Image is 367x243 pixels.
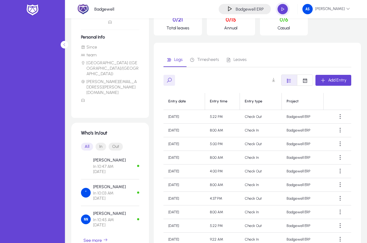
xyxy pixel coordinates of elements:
td: Check In [240,151,281,165]
a: Timesheets [187,52,223,67]
span: Logs [174,58,183,62]
th: Entry time [205,93,240,110]
img: Mahmoud Samy [81,161,91,171]
td: [DATE] [163,219,205,233]
td: Badgewell ERP [282,137,324,151]
td: Badgewell ERP [282,219,324,233]
h6: Personal Info [81,35,139,40]
p: Annual [212,25,250,31]
mat-button-toggle-group: Font Style [281,75,313,86]
td: Check In [240,124,281,137]
span: In 10:03 AM [DATE] [93,191,126,201]
td: Badgewell ERP [282,178,324,192]
button: Out [109,143,123,151]
td: [DATE] [163,192,205,205]
button: [PERSON_NAME] [298,4,355,15]
td: Badgewell ERP [282,192,324,205]
td: 8:00 AM [205,124,240,137]
td: [DATE] [163,110,205,124]
td: Check Out [240,110,281,124]
td: Check Out [240,192,281,205]
td: [DATE] [163,137,205,151]
button: All [81,143,93,151]
td: Badgewell ERP [282,205,324,219]
p: [PERSON_NAME] [93,184,126,189]
td: Badgewell ERP [282,110,324,124]
p: [PERSON_NAME] [93,158,126,163]
img: 100.png [302,4,313,14]
p: Total leaves [159,25,197,31]
h1: Who's In/out [81,130,139,136]
span: In 10:45 AM [DATE] [93,217,126,228]
button: Add Entry [315,75,351,86]
td: Check Out [240,219,281,233]
img: 2.png [77,3,89,15]
div: Entry date [168,99,200,104]
p: 0/6 [265,16,303,23]
td: [DATE] [163,178,205,192]
mat-button-toggle-group: Font Style [81,141,139,153]
p: 0/21 [159,16,197,23]
li: Since [81,45,139,50]
img: white-logo.png [25,4,40,16]
div: Entry type [245,99,276,104]
td: Badgewell ERP [282,124,324,137]
td: [DATE] [163,151,205,165]
td: Badgewell ERP [282,151,324,165]
a: Leaves [223,52,251,67]
td: Check In [240,205,281,219]
p: 0/15 [212,16,250,23]
div: Entry type [245,99,262,104]
p: Badgewell [94,7,114,12]
span: [PERSON_NAME] [302,4,350,14]
a: Logs [163,52,187,67]
div: Project [287,99,298,104]
td: 5:22 PM [205,110,240,124]
span: See more [83,238,108,243]
li: team [81,52,139,58]
span: Add Entry [328,78,346,83]
li: [GEOGRAPHIC_DATA] ([GEOGRAPHIC_DATA]/[GEOGRAPHIC_DATA]) [81,60,139,77]
img: Nehal Nehad [81,215,91,224]
td: 8:00 AM [205,178,240,192]
td: 4:00 PM [205,165,240,178]
span: Leaves [234,58,247,62]
td: 5:00 PM [205,137,240,151]
h4: Badgewell ERP [236,7,264,12]
div: Project [287,99,319,104]
td: Check Out [240,165,281,178]
td: 8:00 AM [205,205,240,219]
td: 5:22 PM [205,219,240,233]
td: 8:00 AM [205,151,240,165]
td: Badgewell ERP [282,165,324,178]
td: [DATE] [163,124,205,137]
button: In [96,143,106,151]
td: Check Out [240,137,281,151]
td: [DATE] [163,165,205,178]
span: In 10:47 AM [DATE] [93,164,126,174]
p: [PERSON_NAME] [93,211,126,216]
div: Entry date [168,99,186,104]
img: Ahmed Halawa [81,188,91,198]
td: 4:37 PM [205,192,240,205]
span: Timesheets [197,58,219,62]
p: Casual [265,25,303,31]
li: [PERSON_NAME][EMAIL_ADDRESS][PERSON_NAME][DOMAIN_NAME] [81,79,139,95]
td: Check In [240,178,281,192]
td: [DATE] [163,205,205,219]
